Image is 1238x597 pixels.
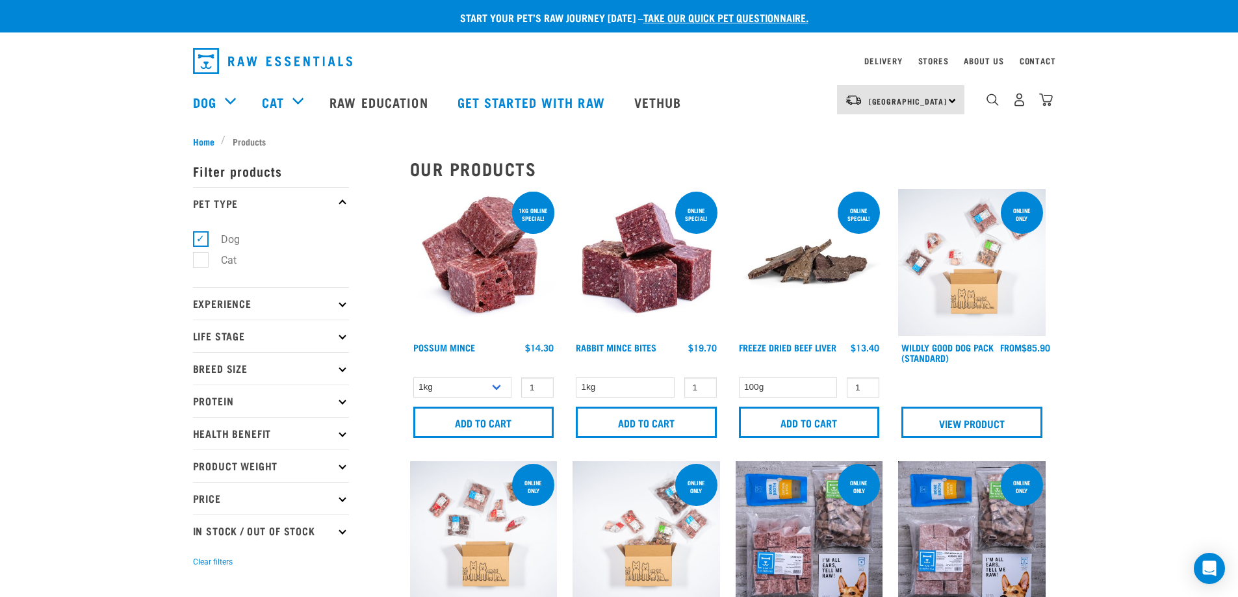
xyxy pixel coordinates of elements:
img: Whole Minced Rabbit Cubes 01 [573,189,720,337]
a: Home [193,134,222,148]
div: Online Only [675,473,717,500]
input: Add to cart [576,407,717,438]
a: Cat [262,92,284,112]
a: Delivery [864,58,902,63]
a: About Us [964,58,1003,63]
a: Wildly Good Dog Pack (Standard) [901,345,994,360]
a: Vethub [621,76,698,128]
button: Clear filters [193,556,233,568]
a: Dog [193,92,216,112]
div: Open Intercom Messenger [1194,553,1225,584]
a: Possum Mince [413,345,475,349]
a: View Product [901,407,1042,438]
img: 1102 Possum Mince 01 [410,189,558,337]
h2: Our Products [410,159,1046,179]
img: Dog 0 2sec [898,189,1046,337]
input: Add to cart [739,407,880,438]
span: Home [193,134,214,148]
a: take our quick pet questionnaire. [643,14,808,20]
label: Dog [200,231,245,248]
nav: breadcrumbs [193,134,1046,148]
a: Get started with Raw [445,76,621,128]
div: ONLINE SPECIAL! [675,201,717,228]
div: $85.90 [1000,342,1050,353]
label: Cat [200,252,242,268]
span: [GEOGRAPHIC_DATA] [869,99,948,103]
span: FROM [1000,345,1022,349]
p: Health Benefit [193,417,349,450]
input: 1 [847,377,879,398]
div: Online Only [1001,201,1043,228]
p: In Stock / Out Of Stock [193,514,349,547]
p: Breed Size [193,352,349,385]
a: Raw Education [316,76,444,128]
img: van-moving.png [845,94,862,106]
div: $19.70 [688,342,717,353]
div: $13.40 [851,342,879,353]
a: Freeze Dried Beef Liver [739,345,836,349]
img: Raw Essentials Logo [193,48,352,74]
a: Rabbit Mince Bites [576,345,656,349]
input: Add to cart [413,407,554,438]
input: 1 [684,377,717,398]
div: ONLINE SPECIAL! [838,201,880,228]
div: online only [1001,473,1043,500]
nav: dropdown navigation [183,43,1056,79]
p: Product Weight [193,450,349,482]
p: Filter products [193,155,349,187]
p: Price [193,482,349,514]
div: online only [838,473,880,500]
a: Stores [918,58,949,63]
img: Stack Of Freeze Dried Beef Liver For Pets [736,189,883,337]
img: user.png [1012,93,1026,107]
p: Life Stage [193,320,349,352]
img: home-icon@2x.png [1039,93,1053,107]
a: Contact [1020,58,1056,63]
p: Pet Type [193,187,349,220]
input: 1 [521,377,554,398]
div: Online Only [512,473,554,500]
p: Protein [193,385,349,417]
div: $14.30 [525,342,554,353]
div: 1kg online special! [512,201,554,228]
p: Experience [193,287,349,320]
img: home-icon-1@2x.png [987,94,999,106]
